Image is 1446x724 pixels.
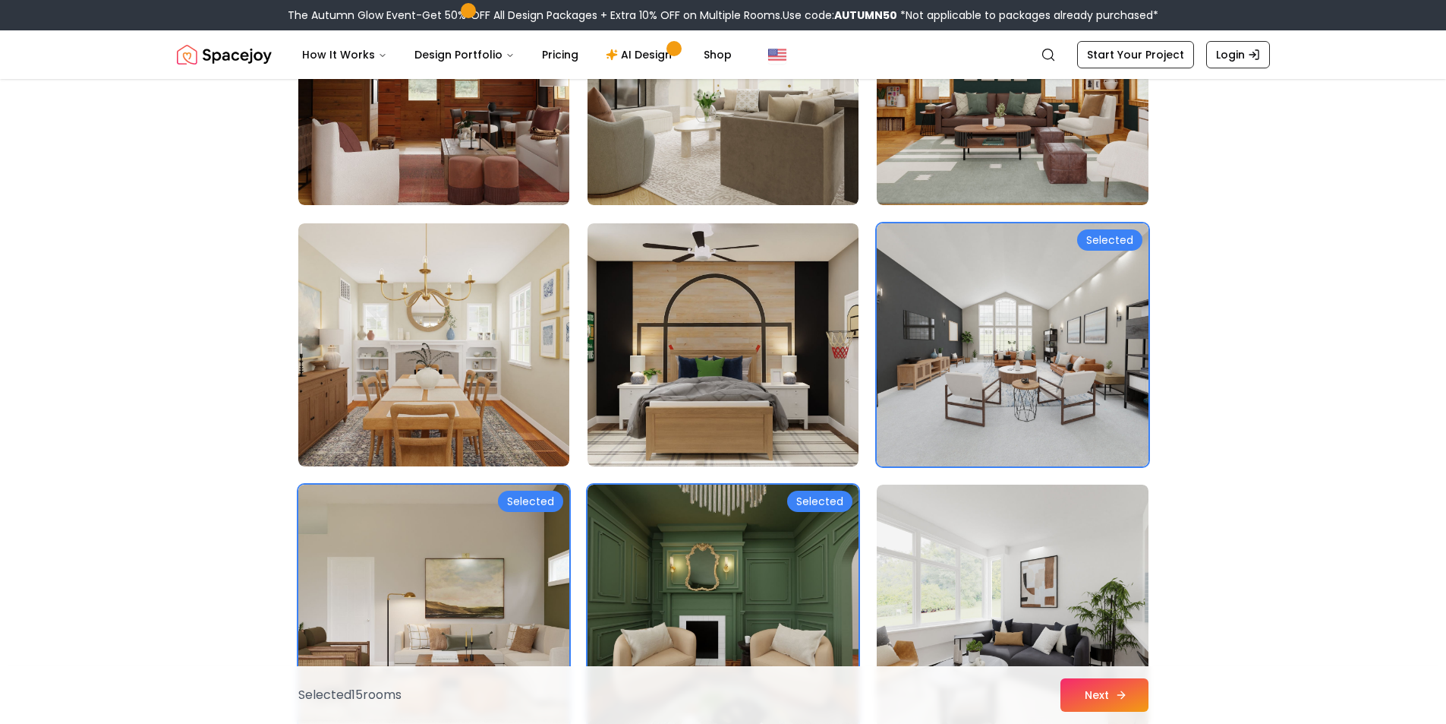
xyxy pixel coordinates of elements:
[177,40,272,70] a: Spacejoy
[594,40,688,70] a: AI Design
[177,40,272,70] img: Spacejoy Logo
[1060,678,1148,712] button: Next
[877,223,1148,466] img: Room room-69
[1077,229,1142,251] div: Selected
[897,8,1158,23] span: *Not applicable to packages already purchased*
[768,46,786,64] img: United States
[288,8,1158,23] div: The Autumn Glow Event-Get 50% OFF All Design Packages + Extra 10% OFF on Multiple Rooms.
[1077,41,1194,68] a: Start Your Project
[691,40,744,70] a: Shop
[298,686,402,704] p: Selected 15 room s
[783,8,897,23] span: Use code:
[290,40,744,70] nav: Main
[298,223,569,466] img: Room room-67
[498,491,563,512] div: Selected
[290,40,399,70] button: How It Works
[530,40,591,70] a: Pricing
[588,223,858,466] img: Room room-68
[787,491,852,512] div: Selected
[1206,41,1270,68] a: Login
[834,8,897,23] b: AUTUMN50
[177,30,1270,79] nav: Global
[402,40,527,70] button: Design Portfolio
